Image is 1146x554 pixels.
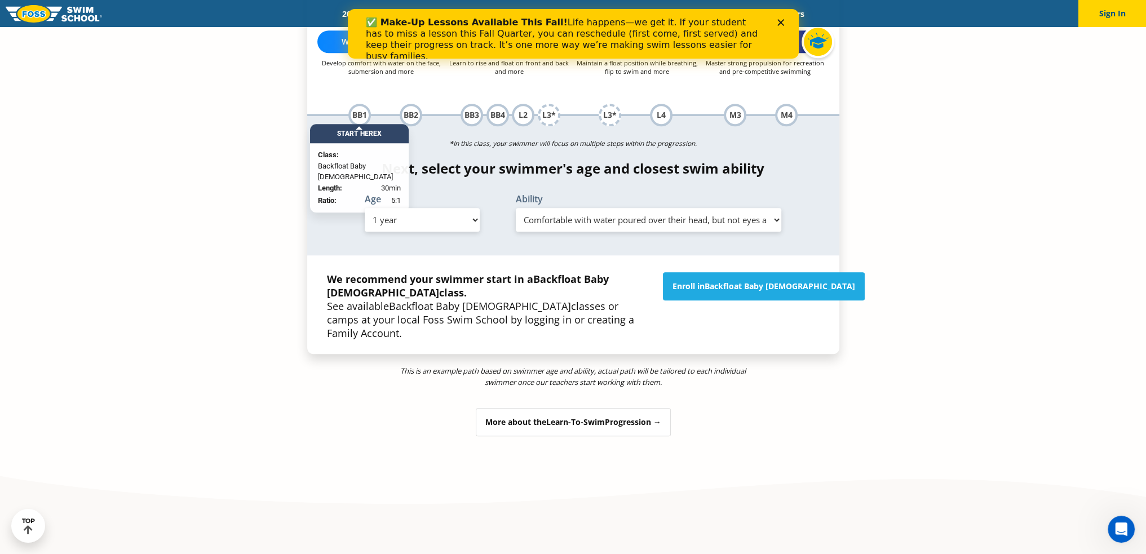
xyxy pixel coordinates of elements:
[663,272,865,300] a: Enroll inBackfloat Baby [DEMOGRAPHIC_DATA]
[430,10,441,17] div: Close
[612,8,732,19] a: Swim Like [PERSON_NAME]
[317,30,445,53] div: Water Adjustment
[348,104,371,126] div: BB1
[18,8,415,53] div: Life happens—we get it. If your student has to miss a lesson this Fall Quarter, you can reschedul...
[389,299,571,313] span: Backfloat Baby [DEMOGRAPHIC_DATA]
[310,124,409,143] div: Start Here
[476,408,671,436] div: More about the Progression →
[461,104,483,126] div: BB3
[317,59,445,76] p: Develop comfort with water on the face, submersion and more
[307,161,839,176] h4: Next, select your swimmer's age and closest swim ability
[546,416,605,427] span: Learn-To-Swim
[327,272,609,299] span: Backfloat Baby [DEMOGRAPHIC_DATA]
[365,194,480,203] label: Age
[377,130,382,138] span: X
[724,104,746,126] div: M3
[573,59,701,76] p: Maintain a float position while breathing, flip to swim and more
[512,104,534,126] div: L2
[775,104,798,126] div: M4
[450,8,549,19] a: Swim Path® Program
[400,104,422,126] div: BB2
[318,150,339,159] strong: Class:
[348,9,799,59] iframe: Intercom live chat banner
[318,161,401,183] span: Backfloat Baby [DEMOGRAPHIC_DATA]
[701,30,829,53] div: Swim Confidently
[18,8,220,19] b: ✅ Make-Up Lessons Available This Fall!
[650,104,672,126] div: L4
[705,281,855,291] span: Backfloat Baby [DEMOGRAPHIC_DATA]
[22,517,35,535] div: TOP
[318,196,337,205] strong: Ratio:
[516,194,782,203] label: Ability
[381,183,401,194] span: 30min
[318,184,342,192] strong: Length:
[333,8,403,19] a: 2025 Calendar
[731,8,767,19] a: Blog
[403,8,450,19] a: Schools
[767,8,813,19] a: Careers
[1108,516,1135,543] iframe: Intercom live chat
[486,104,509,126] div: BB4
[701,59,829,76] p: Master strong propulsion for recreation and pre-competitive swimming
[327,272,609,299] strong: We recommend your swimmer start in a class.
[549,8,612,19] a: About FOSS
[6,5,102,23] img: FOSS Swim School Logo
[307,136,839,152] p: *In this class, your swimmer will focus on multiple steps within the progression.
[397,365,749,388] p: This is an example path based on swimmer age and ability, actual path will be tailored to each in...
[445,59,573,76] p: Learn to rise and float on front and back and more
[327,272,652,340] p: See available classes or camps at your local Foss Swim School by logging in or creating a Family ...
